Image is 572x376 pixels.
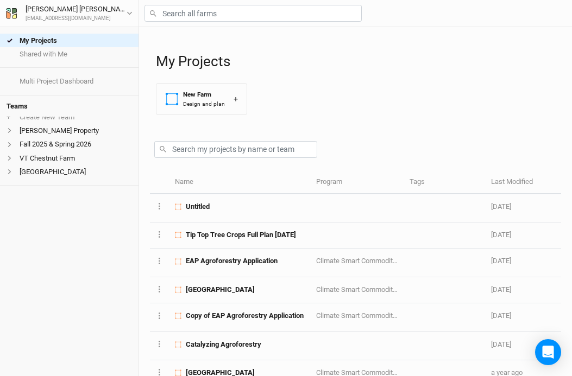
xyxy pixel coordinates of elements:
th: Tags [404,171,485,194]
button: [PERSON_NAME] [PERSON_NAME][EMAIL_ADDRESS][DOMAIN_NAME] [5,3,133,23]
th: Name [169,171,310,194]
span: Catalyzing Agroforestry [186,340,261,349]
span: Climate Smart Commodities [316,257,402,265]
div: [PERSON_NAME] [PERSON_NAME] [26,4,127,15]
span: + [7,113,10,122]
button: New FarmDesign and plan+ [156,83,247,115]
span: EAP Agroforestry Application [186,256,278,266]
span: Climate Smart Commodities [316,285,402,294]
div: Design and plan [183,100,225,108]
div: + [234,93,238,105]
span: Copy of EAP Agroforestry Application [186,311,304,321]
span: Climate Smart Commodities [316,311,402,320]
span: Mar 8, 2025 12:11 PM [491,285,511,294]
input: Search my projects by name or team [154,141,317,158]
div: Open Intercom Messenger [535,339,561,365]
span: Untitled [186,202,210,212]
th: Program [310,171,403,194]
h1: My Projects [156,53,561,70]
span: Tip Top Tree Crops Full Plan July 2025 [186,230,296,240]
input: Search all farms [144,5,362,22]
span: Mar 12, 2025 2:01 PM [491,257,511,265]
span: Jul 28, 2025 1:33 PM [491,231,511,239]
span: Mar 7, 2025 12:21 PM [491,311,511,320]
div: [EMAIL_ADDRESS][DOMAIN_NAME] [26,15,127,23]
div: New Farm [183,90,225,99]
span: Sep 9, 2025 7:47 PM [491,202,511,211]
span: Westlands Farm [186,285,255,295]
th: Last Modified [485,171,556,194]
span: Mar 1, 2025 7:55 PM [491,340,511,348]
